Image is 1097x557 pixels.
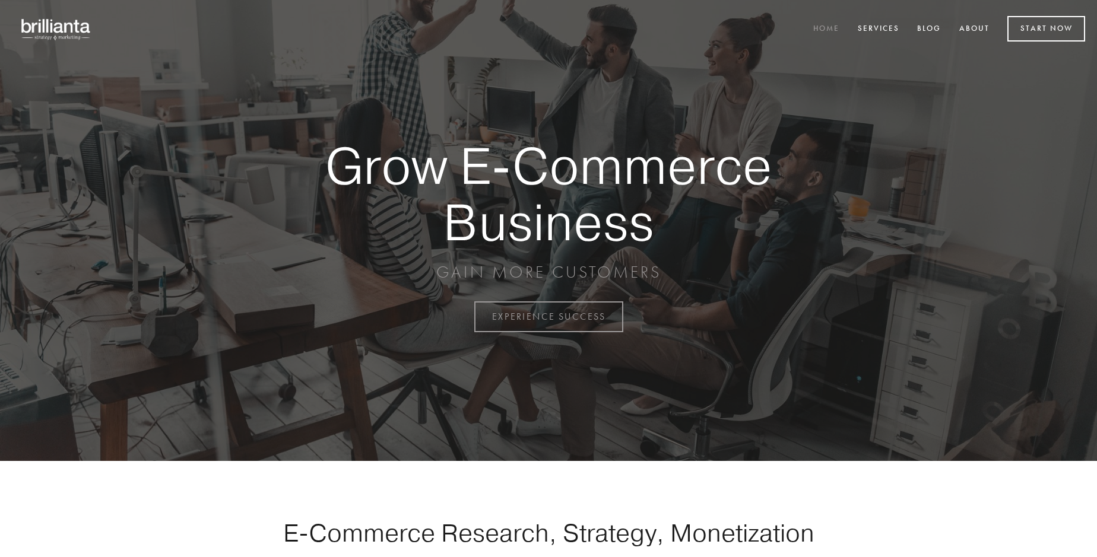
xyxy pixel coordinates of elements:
a: About [952,20,997,39]
strong: Grow E-Commerce Business [284,138,813,250]
a: Services [850,20,907,39]
img: brillianta - research, strategy, marketing [12,12,101,46]
h1: E-Commerce Research, Strategy, Monetization [246,518,851,548]
a: Home [806,20,847,39]
a: EXPERIENCE SUCCESS [474,301,623,332]
a: Blog [909,20,949,39]
p: GAIN MORE CUSTOMERS [284,262,813,283]
a: Start Now [1007,16,1085,42]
